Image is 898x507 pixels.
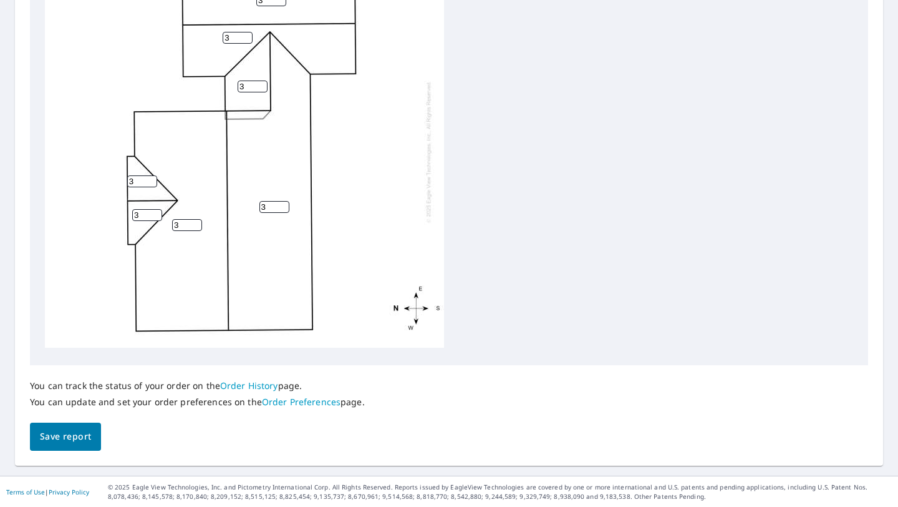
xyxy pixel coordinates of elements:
[108,483,892,501] p: © 2025 Eagle View Technologies, Inc. and Pictometry International Corp. All Rights Reserved. Repo...
[30,396,365,408] p: You can update and set your order preferences on the page.
[262,396,340,408] a: Order Preferences
[49,488,89,496] a: Privacy Policy
[30,423,101,451] button: Save report
[30,380,365,391] p: You can track the status of your order on the page.
[220,380,278,391] a: Order History
[6,488,45,496] a: Terms of Use
[40,429,91,445] span: Save report
[6,488,89,496] p: |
